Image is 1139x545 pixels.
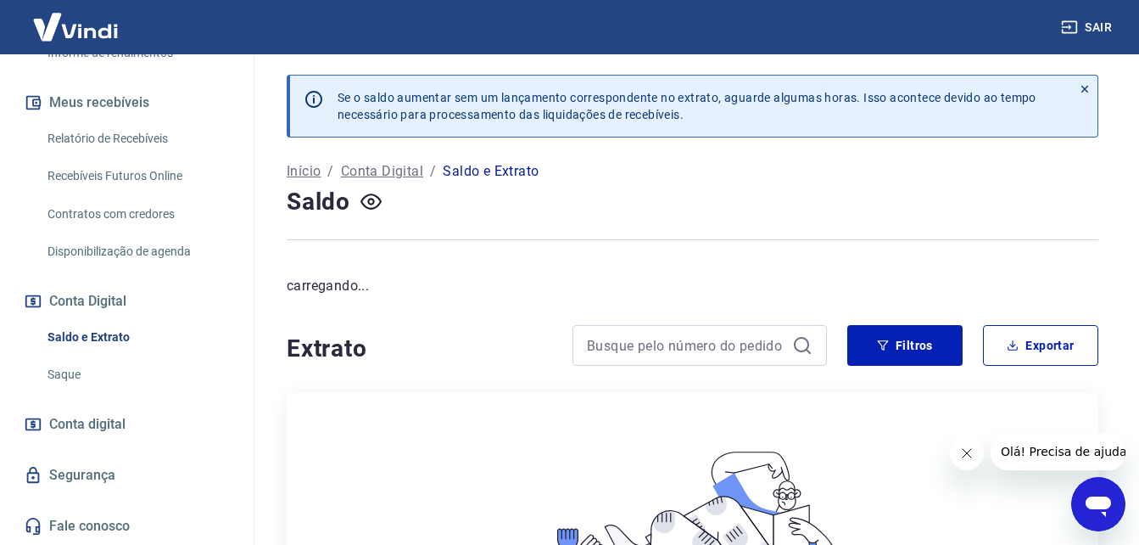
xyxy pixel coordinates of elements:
[991,433,1125,470] iframe: Mensagem da empresa
[1071,477,1125,531] iframe: Botão para abrir a janela de mensagens
[41,357,233,392] a: Saque
[950,436,984,470] iframe: Fechar mensagem
[1058,12,1119,43] button: Sair
[430,161,436,182] p: /
[41,197,233,232] a: Contratos com credores
[10,12,142,25] span: Olá! Precisa de ajuda?
[20,457,233,494] a: Segurança
[847,325,963,366] button: Filtros
[20,1,131,53] img: Vindi
[20,84,233,121] button: Meus recebíveis
[20,406,233,443] a: Conta digital
[20,508,233,545] a: Fale conosco
[41,320,233,355] a: Saldo e Extrato
[41,159,233,194] a: Recebíveis Futuros Online
[327,161,333,182] p: /
[41,121,233,156] a: Relatório de Recebíveis
[20,283,233,320] button: Conta Digital
[41,234,233,269] a: Disponibilização de agenda
[341,161,423,182] a: Conta Digital
[287,332,552,366] h4: Extrato
[287,185,350,219] h4: Saldo
[338,89,1036,123] p: Se o saldo aumentar sem um lançamento correspondente no extrato, aguarde algumas horas. Isso acon...
[587,333,785,358] input: Busque pelo número do pedido
[287,276,1098,296] p: carregando...
[983,325,1098,366] button: Exportar
[49,413,126,436] span: Conta digital
[443,161,539,182] p: Saldo e Extrato
[287,161,321,182] a: Início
